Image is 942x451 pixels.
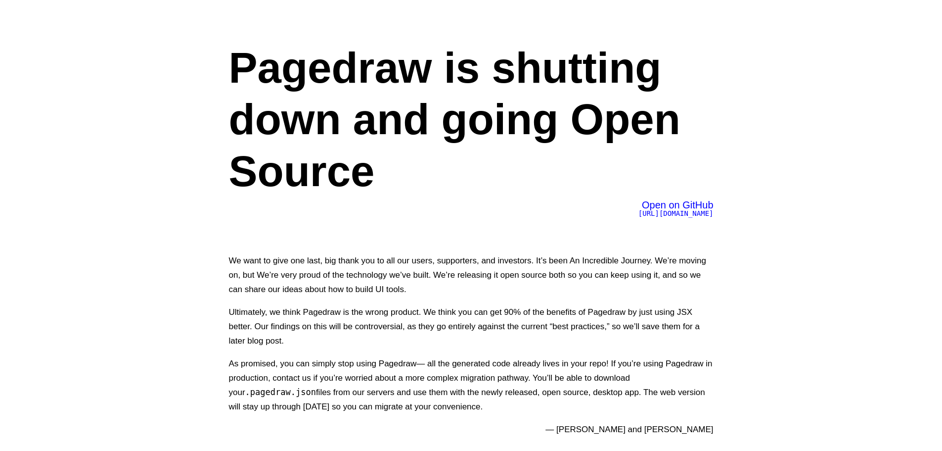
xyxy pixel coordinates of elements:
[229,253,714,297] p: We want to give one last, big thank you to all our users, supporters, and investors. It’s been An...
[642,200,714,210] span: Open on GitHub
[229,305,714,348] p: Ultimately, we think Pagedraw is the wrong product. We think you can get 90% of the benefits of P...
[229,356,714,414] p: As promised, you can simply stop using Pagedraw— all the generated code already lives in your rep...
[638,209,714,217] span: [URL][DOMAIN_NAME]
[638,201,714,217] a: Open on GitHub[URL][DOMAIN_NAME]
[229,422,714,437] p: — [PERSON_NAME] and [PERSON_NAME]
[245,387,316,397] code: .pagedraw.json
[229,42,714,197] h1: Pagedraw is shutting down and going Open Source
